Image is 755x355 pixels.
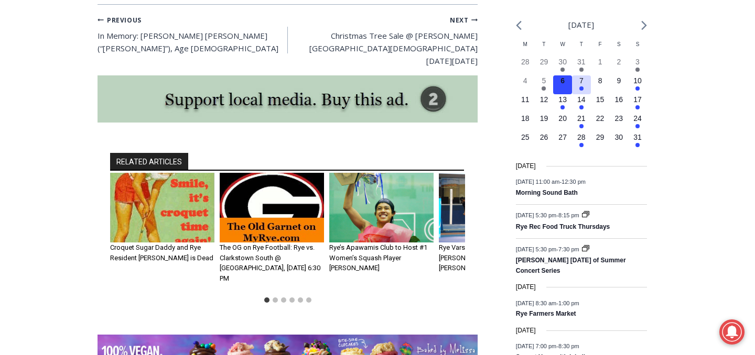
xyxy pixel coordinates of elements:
span: [DATE] 5:30 pm [516,246,556,252]
time: 9 [617,76,621,85]
em: Has events [542,86,546,91]
div: Thursday [572,40,591,57]
button: 20 [553,113,572,132]
time: 5 [542,76,546,85]
button: 12 [535,94,554,113]
button: Go to slide 3 [281,297,286,303]
div: 1 of 6 [110,173,214,291]
time: [DATE] [516,326,536,336]
h2: RELATED ARTICLES [110,153,188,171]
time: 1 [598,58,602,66]
time: 30 [615,133,623,141]
em: Has events [579,124,584,128]
span: [DATE] 8:30 am [516,299,556,306]
span: T [542,41,545,47]
time: 28 [521,58,530,66]
span: M [523,41,527,47]
button: 23 [609,113,628,132]
button: 21 Has events [572,113,591,132]
span: W [560,41,565,47]
button: 13 Has events [553,94,572,113]
span: [DATE] 11:00 am [516,179,560,185]
div: Sunday [628,40,647,57]
div: Tuesday [535,40,554,57]
span: T [580,41,583,47]
img: The OG on Rye Football: Rye vs. Clarkstown South @ Clarksdown South, Friday, October 26, 2018 – 6... [220,173,324,242]
time: - [516,212,581,218]
div: Saturday [609,40,628,57]
em: Has events [579,68,584,72]
time: 13 [558,95,567,104]
a: Morning Sound Bath [516,189,578,197]
a: Intern @ [DOMAIN_NAME] [252,102,508,130]
span: Open Tues. - Sun. [PHONE_NUMBER] [3,108,103,148]
button: 10 Has events [628,75,647,94]
time: - [516,179,586,185]
a: support local media, buy this ad [98,75,478,123]
button: 28 Has events [572,132,591,151]
a: NextChristmas Tree Sale @ [PERSON_NAME][GEOGRAPHIC_DATA][DEMOGRAPHIC_DATA] [DATE][DATE] [288,13,478,68]
div: Friday [591,40,610,57]
time: 6 [560,76,565,85]
button: 30 Has events [553,57,572,75]
em: Has events [635,124,640,128]
button: 3 Has events [628,57,647,75]
div: 3 of 6 [329,173,434,291]
span: Intern @ [DOMAIN_NAME] [274,104,486,128]
em: Has events [579,86,584,91]
time: 11 [521,95,530,104]
time: - [516,299,579,306]
time: 31 [633,133,642,141]
a: The OG on Rye Football: Rye vs. Clarkstown South @ [GEOGRAPHIC_DATA], [DATE] 6:30 PM [220,243,320,282]
button: 31 Has events [572,57,591,75]
div: Monday [516,40,535,57]
button: Go to slide 1 [264,297,269,303]
button: 29 [535,57,554,75]
span: 8:30 pm [558,343,579,349]
time: 28 [577,133,586,141]
button: 18 [516,113,535,132]
nav: Posts [98,13,478,68]
time: 12 [540,95,548,104]
button: 25 [516,132,535,151]
button: 14 Has events [572,94,591,113]
span: [DATE] 5:30 pm [516,212,556,218]
em: Has events [579,143,584,147]
a: Next month [641,20,647,30]
a: Rye Varsity Indoor Track MVPs: [PERSON_NAME] and [PERSON_NAME] [439,243,532,272]
button: 11 [516,94,535,113]
button: 5 Has events [535,75,554,94]
a: Rye’s Apawamis Club to Host #1 Women’s Squash Player [PERSON_NAME] [329,243,427,272]
time: 20 [558,114,567,123]
em: Has events [560,68,565,72]
time: 7 [579,76,584,85]
img: Croquet Sugar Daddy and Rye Resident Steuber is Dead [110,173,214,242]
time: - [516,343,579,349]
span: [DATE] 7:00 pm [516,343,556,349]
button: 6 [553,75,572,94]
button: 19 [535,113,554,132]
time: 31 [577,58,586,66]
time: 19 [540,114,548,123]
a: [PERSON_NAME] [DATE] of Summer Concert Series [516,257,626,275]
em: Has events [579,105,584,109]
time: 26 [540,133,548,141]
button: 1 [591,57,610,75]
a: Rye Farmers Market [516,310,576,318]
small: Previous [98,15,142,25]
a: Previous month [516,20,522,30]
button: 27 [553,132,572,151]
button: 31 Has events [628,132,647,151]
time: 17 [633,95,642,104]
button: 7 Has events [572,75,591,94]
time: 29 [596,133,605,141]
time: 4 [523,76,527,85]
a: PreviousIn Memory: [PERSON_NAME] [PERSON_NAME] (“[PERSON_NAME]”), Age [DEMOGRAPHIC_DATA] [98,13,288,55]
time: 29 [540,58,548,66]
div: 2 of 6 [220,173,324,291]
em: Has events [635,86,640,91]
button: 24 Has events [628,113,647,132]
button: 4 [516,75,535,94]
